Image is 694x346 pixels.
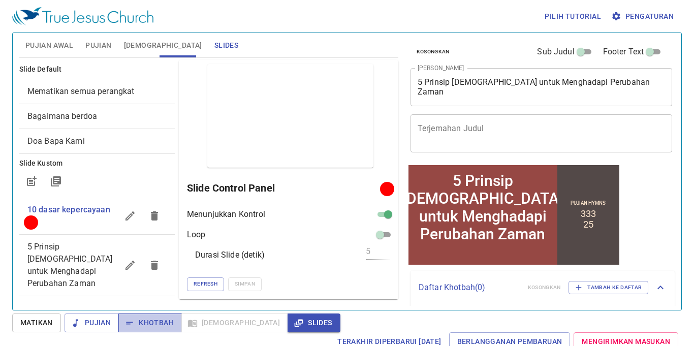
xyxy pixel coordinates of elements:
[417,47,450,56] span: Kosongkan
[19,198,175,234] div: 10 dasar kepercayaan
[27,111,97,121] span: [object Object]
[19,235,175,296] div: 5 Prinsip [DEMOGRAPHIC_DATA] untuk Menghadapi Perubahan Zaman
[187,180,384,196] h6: Slide Control Panel
[19,129,175,153] div: Doa Bapa Kami
[537,46,574,58] span: Sub Judul
[20,317,53,329] span: Matikan
[174,45,190,56] li: 333
[27,242,113,288] span: 5 Prinsip Alkitab untuk Menghadapi Perubahan Zaman
[406,163,621,267] iframe: from-child
[195,249,265,261] p: Durasi Slide (detik)
[25,39,73,52] span: Pujian Awal
[19,158,175,169] h6: Slide Kustom
[19,64,175,75] h6: Slide Default
[85,39,111,52] span: Pujian
[541,7,605,26] button: Pilih tutorial
[27,136,85,146] span: [object Object]
[194,279,217,289] span: Refresh
[164,37,199,43] p: Pujian Hymns
[19,79,175,104] div: Mematikan semua perangkat
[603,46,644,58] span: Footer Text
[118,313,182,332] button: Khotbah
[418,77,666,97] textarea: 5 Prinsip [DEMOGRAPHIC_DATA] untuk Menghadapi Perubahan Zaman
[545,10,601,23] span: Pilih tutorial
[73,317,111,329] span: Pujian
[187,229,206,241] p: Loop
[127,317,174,329] span: Khotbah
[187,208,265,221] p: Menunjukkan Kontrol
[296,317,332,329] span: Slides
[177,56,187,67] li: 25
[411,271,675,304] div: Daftar Khotbah(0)KosongkanTambah ke Daftar
[288,313,340,332] button: Slides
[124,39,202,52] span: [DEMOGRAPHIC_DATA]
[609,7,678,26] button: Pengaturan
[19,104,175,129] div: Bagaimana berdoa
[12,7,153,25] img: True Jesus Church
[214,39,238,52] span: Slides
[65,313,119,332] button: Pujian
[419,281,520,294] p: Daftar Khotbah ( 0 )
[12,313,61,332] button: Matikan
[27,205,110,214] span: 10 dasar kepercayaan
[187,277,224,291] button: Refresh
[27,86,135,96] span: [object Object]
[575,283,642,292] span: Tambah ke Daftar
[569,281,648,294] button: Tambah ke Daftar
[411,46,456,58] button: Kosongkan
[613,10,674,23] span: Pengaturan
